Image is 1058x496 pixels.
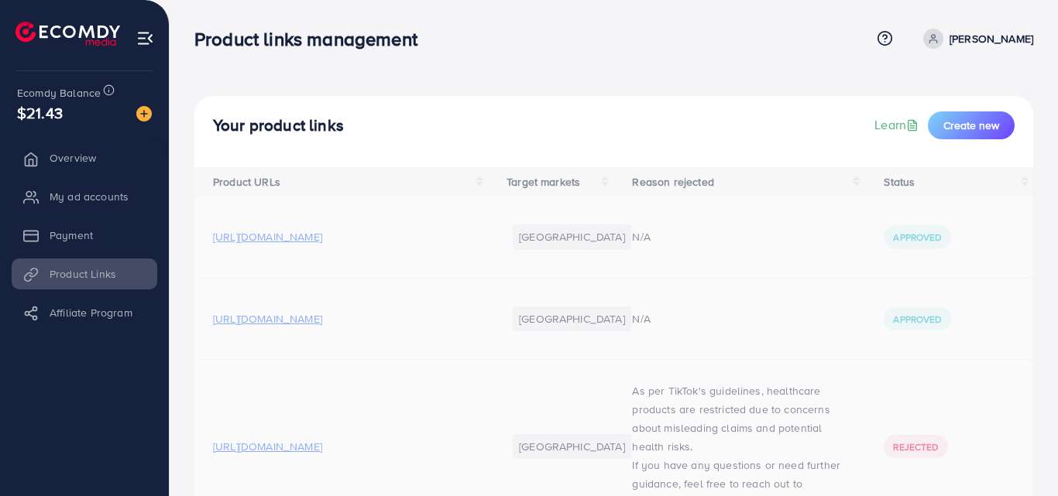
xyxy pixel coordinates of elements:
button: Create new [928,111,1015,139]
img: menu [136,29,154,47]
img: image [136,106,152,121]
h3: Product links management [194,28,430,50]
h4: Your product links [213,116,344,135]
span: $21.43 [17,101,63,124]
a: [PERSON_NAME] [917,29,1033,49]
img: logo [15,22,120,46]
span: Create new [943,118,999,133]
p: [PERSON_NAME] [950,29,1033,48]
span: Ecomdy Balance [17,85,101,101]
a: Learn [874,116,922,134]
